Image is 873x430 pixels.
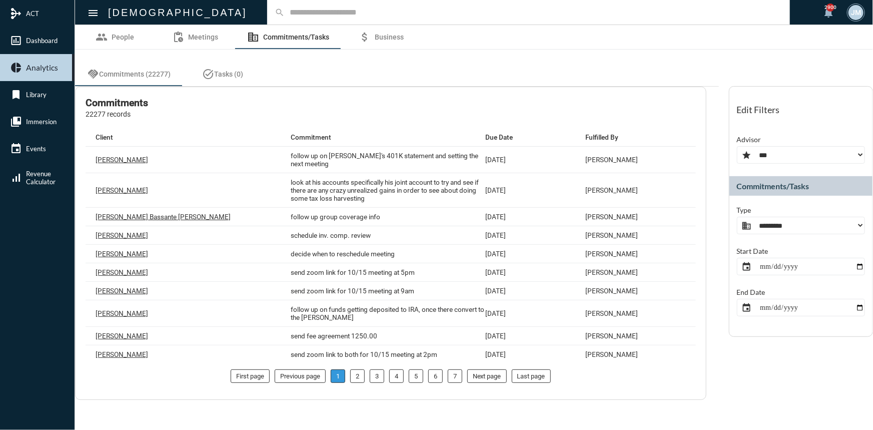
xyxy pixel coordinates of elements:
p: send zoom link for 10/15 meeting at 5pm [291,268,415,276]
p: [PERSON_NAME] [96,350,148,358]
span: Revenue Calculator [26,170,56,186]
a: Commitments/Tasks [235,25,341,49]
a: People [75,25,155,49]
li: 4 [389,369,404,383]
span: ACT [26,10,39,18]
p: Client [96,133,113,141]
mat-icon: signal_cellular_alt [10,172,22,184]
h2: [DEMOGRAPHIC_DATA] [108,5,247,21]
p: [PERSON_NAME] [96,309,148,317]
div: JM [848,5,863,20]
p: [PERSON_NAME] Bassante [PERSON_NAME] [96,213,231,221]
p: look at his accounts specifically his joint account to try and see if there are any crazy unreali... [291,178,486,202]
p: [PERSON_NAME] [586,231,638,239]
p: send zoom link to both for 10/15 meeting at 2pm [291,350,437,358]
span: Tasks (0) [214,70,243,78]
span: Meetings [188,33,218,41]
p: [PERSON_NAME] [96,186,148,194]
li: 2 [350,369,365,383]
h2: Edit Filters [737,104,780,115]
mat-icon: bookmark [10,89,22,101]
li: 7 [448,369,462,383]
p: [DATE] [486,350,506,358]
p: schedule inv. comp. review [291,231,371,239]
span: Library [26,91,47,99]
p: [DATE] [486,213,506,221]
p: [PERSON_NAME] [96,268,148,276]
p: [PERSON_NAME] [586,350,638,358]
li: Previous page [275,369,326,383]
a: Meetings [155,25,235,49]
mat-icon: notifications [822,7,834,19]
p: [PERSON_NAME] [586,213,638,221]
mat-icon: event [10,143,22,155]
mat-icon: task_alt [202,68,214,80]
li: First page [231,369,270,383]
p: [PERSON_NAME] [586,186,638,194]
span: Commitments/Tasks [263,33,329,41]
span: People [112,33,135,41]
p: [DATE] [486,231,506,239]
p: End Date [737,288,765,296]
p: 22277 records [86,110,148,118]
p: send zoom link for 10/15 meeting at 9am [291,287,414,295]
h2: Commitments [86,97,148,109]
p: [PERSON_NAME] [96,156,148,164]
p: follow up on funds getting deposited to IRA, once there convert to the [PERSON_NAME] [291,305,486,321]
mat-icon: mediation [10,8,22,20]
p: [PERSON_NAME] [96,287,148,295]
mat-icon: group [96,31,108,43]
p: send fee agreement 1250.00 [291,332,377,340]
p: decide when to reschedule meeting [291,250,395,258]
p: [PERSON_NAME] [96,332,148,340]
p: Advisor [737,135,761,144]
p: Due Date [486,133,513,141]
li: 5 [409,369,423,383]
p: [PERSON_NAME] [586,156,638,164]
p: [PERSON_NAME] [96,250,148,258]
span: Business [375,33,404,41]
p: [PERSON_NAME] [586,332,638,340]
p: Fulfilled By [586,133,619,141]
mat-icon: Side nav toggle icon [87,7,99,19]
mat-icon: insert_chart_outlined [10,35,22,47]
mat-icon: search [275,8,285,18]
div: 2900 [826,4,834,12]
span: Commitments (22277) [99,70,171,78]
p: [DATE] [486,186,506,194]
p: follow up on [PERSON_NAME]'s 401K statement and setting the next meeting [291,152,486,168]
li: Last page [512,369,551,383]
p: follow up group coverage info [291,213,380,221]
mat-icon: pending_actions [172,31,184,43]
span: Immersion [26,118,57,126]
h2: Commitments/Tasks [737,181,809,191]
li: 3 [370,369,384,383]
mat-icon: collections_bookmark [10,116,22,128]
mat-icon: handshake [87,68,99,80]
li: 6 [428,369,443,383]
p: [DATE] [486,268,506,276]
p: [DATE] [486,309,506,317]
p: Type [737,206,751,214]
li: Next page [467,369,507,383]
p: [PERSON_NAME] [586,287,638,295]
p: Start Date [737,247,768,255]
mat-icon: corporate_fare [247,31,259,43]
mat-icon: attach_money [359,31,371,43]
p: [PERSON_NAME] [586,309,638,317]
a: Business [341,25,421,49]
p: [DATE] [486,287,506,295]
li: 1 [331,369,345,383]
span: Dashboard [26,37,58,45]
p: [PERSON_NAME] [96,231,148,239]
p: [DATE] [486,156,506,164]
p: [DATE] [486,250,506,258]
p: Commitment [291,133,331,141]
span: Analytics [26,63,58,72]
p: [PERSON_NAME] [586,268,638,276]
button: Toggle sidenav [83,3,103,23]
p: [PERSON_NAME] [586,250,638,258]
p: [DATE] [486,332,506,340]
span: Events [26,145,46,153]
mat-icon: pie_chart [10,62,22,74]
